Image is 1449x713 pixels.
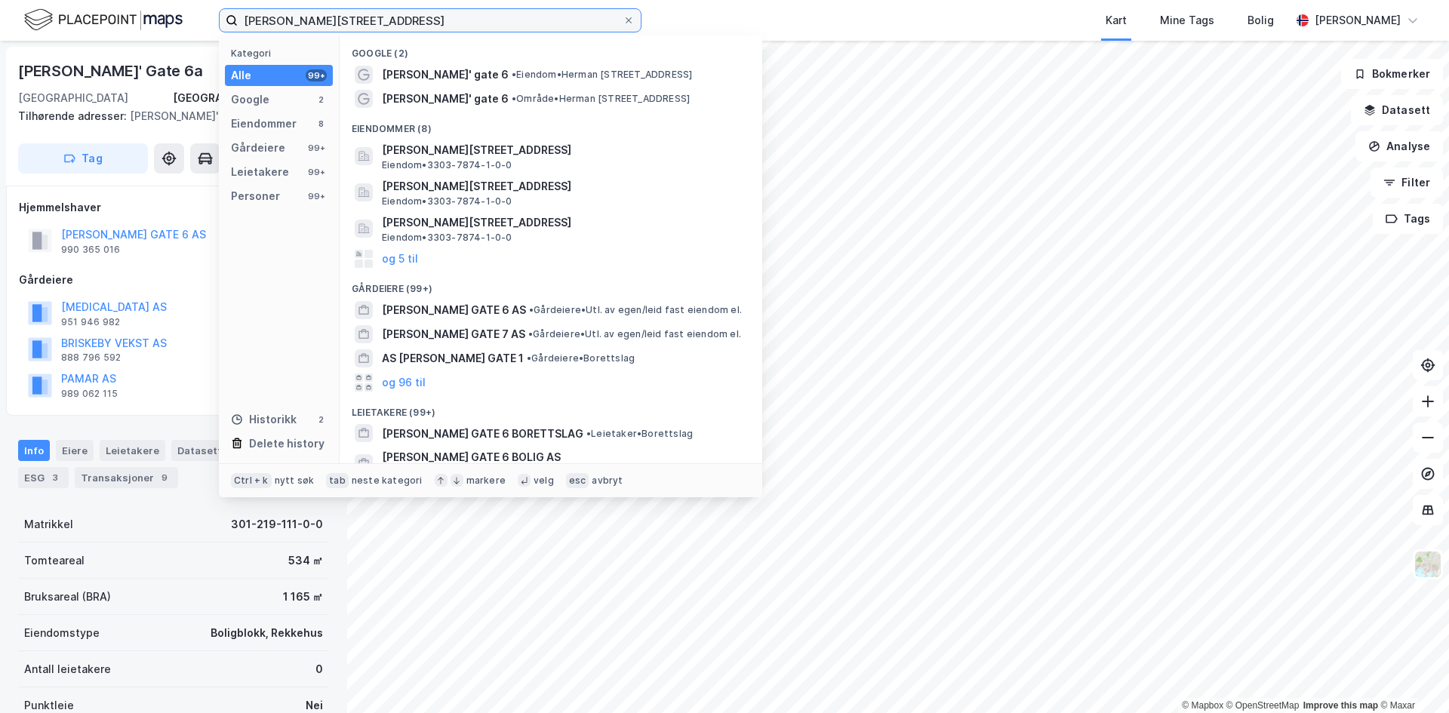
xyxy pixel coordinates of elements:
[382,250,418,268] button: og 5 til
[157,470,172,485] div: 9
[1160,11,1214,29] div: Mine Tags
[315,413,327,426] div: 2
[231,115,297,133] div: Eiendommer
[1247,11,1274,29] div: Bolig
[566,473,589,488] div: esc
[512,69,692,81] span: Eiendom • Herman [STREET_ADDRESS]
[231,91,269,109] div: Google
[249,435,325,453] div: Delete history
[231,48,333,59] div: Kategori
[173,89,329,107] div: [GEOGRAPHIC_DATA], 219/111
[527,352,531,364] span: •
[238,9,623,32] input: Søk på adresse, matrikkel, gårdeiere, leietakere eller personer
[382,214,744,232] span: [PERSON_NAME][STREET_ADDRESS]
[586,428,591,439] span: •
[61,388,118,400] div: 989 062 115
[382,425,583,443] span: [PERSON_NAME] GATE 6 BORETTSLAG
[382,90,509,108] span: [PERSON_NAME]' gate 6
[18,107,317,125] div: [PERSON_NAME]' Gate 6b
[1303,700,1378,711] a: Improve this map
[382,349,524,367] span: AS [PERSON_NAME] GATE 1
[1182,700,1223,711] a: Mapbox
[18,440,50,461] div: Info
[48,470,63,485] div: 3
[211,624,323,642] div: Boligblokk, Rekkehus
[512,93,516,104] span: •
[512,69,516,80] span: •
[315,118,327,130] div: 8
[231,163,289,181] div: Leietakere
[18,109,130,122] span: Tilhørende adresser:
[100,440,165,461] div: Leietakere
[24,588,111,606] div: Bruksareal (BRA)
[340,35,762,63] div: Google (2)
[466,475,506,487] div: markere
[315,660,323,678] div: 0
[61,316,120,328] div: 951 946 982
[18,467,69,488] div: ESG
[288,552,323,570] div: 534 ㎡
[24,552,85,570] div: Tomteareal
[283,588,323,606] div: 1 165 ㎡
[340,395,762,422] div: Leietakere (99+)
[382,232,512,244] span: Eiendom • 3303-7874-1-0-0
[1106,11,1127,29] div: Kart
[340,271,762,298] div: Gårdeiere (99+)
[24,7,183,33] img: logo.f888ab2527a4732fd821a326f86c7f29.svg
[24,624,100,642] div: Eiendomstype
[61,244,120,256] div: 990 365 016
[528,328,533,340] span: •
[1414,550,1442,579] img: Z
[18,143,148,174] button: Tag
[231,410,297,429] div: Historikk
[315,94,327,106] div: 2
[382,141,744,159] span: [PERSON_NAME][STREET_ADDRESS]
[24,660,111,678] div: Antall leietakere
[1351,95,1443,125] button: Datasett
[18,89,128,107] div: [GEOGRAPHIC_DATA]
[306,142,327,154] div: 99+
[586,428,693,440] span: Leietaker • Borettslag
[275,475,315,487] div: nytt søk
[529,304,742,316] span: Gårdeiere • Utl. av egen/leid fast eiendom el.
[306,69,327,81] div: 99+
[1355,131,1443,161] button: Analyse
[306,166,327,178] div: 99+
[1374,641,1449,713] div: Kontrollprogram for chat
[18,59,206,83] div: [PERSON_NAME]' Gate 6a
[382,159,512,171] span: Eiendom • 3303-7874-1-0-0
[231,139,285,157] div: Gårdeiere
[382,373,426,392] button: og 96 til
[231,66,251,85] div: Alle
[529,304,534,315] span: •
[1374,641,1449,713] iframe: Chat Widget
[382,301,526,319] span: [PERSON_NAME] GATE 6 AS
[24,515,73,533] div: Matrikkel
[382,66,509,84] span: [PERSON_NAME]' gate 6
[382,177,744,195] span: [PERSON_NAME][STREET_ADDRESS]
[340,111,762,138] div: Eiendommer (8)
[382,448,744,466] span: [PERSON_NAME] GATE 6 BOLIG AS
[1373,204,1443,234] button: Tags
[512,93,690,105] span: Område • Herman [STREET_ADDRESS]
[326,473,349,488] div: tab
[19,198,328,217] div: Hjemmelshaver
[75,467,178,488] div: Transaksjoner
[382,195,512,207] span: Eiendom • 3303-7874-1-0-0
[1226,700,1300,711] a: OpenStreetMap
[231,187,280,205] div: Personer
[382,325,525,343] span: [PERSON_NAME] GATE 7 AS
[1341,59,1443,89] button: Bokmerker
[19,271,328,289] div: Gårdeiere
[231,473,272,488] div: Ctrl + k
[352,475,423,487] div: neste kategori
[231,515,323,533] div: 301-219-111-0-0
[171,440,228,461] div: Datasett
[56,440,94,461] div: Eiere
[1371,167,1443,198] button: Filter
[592,475,623,487] div: avbryt
[306,190,327,202] div: 99+
[534,475,554,487] div: velg
[61,352,121,364] div: 888 796 592
[1315,11,1401,29] div: [PERSON_NAME]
